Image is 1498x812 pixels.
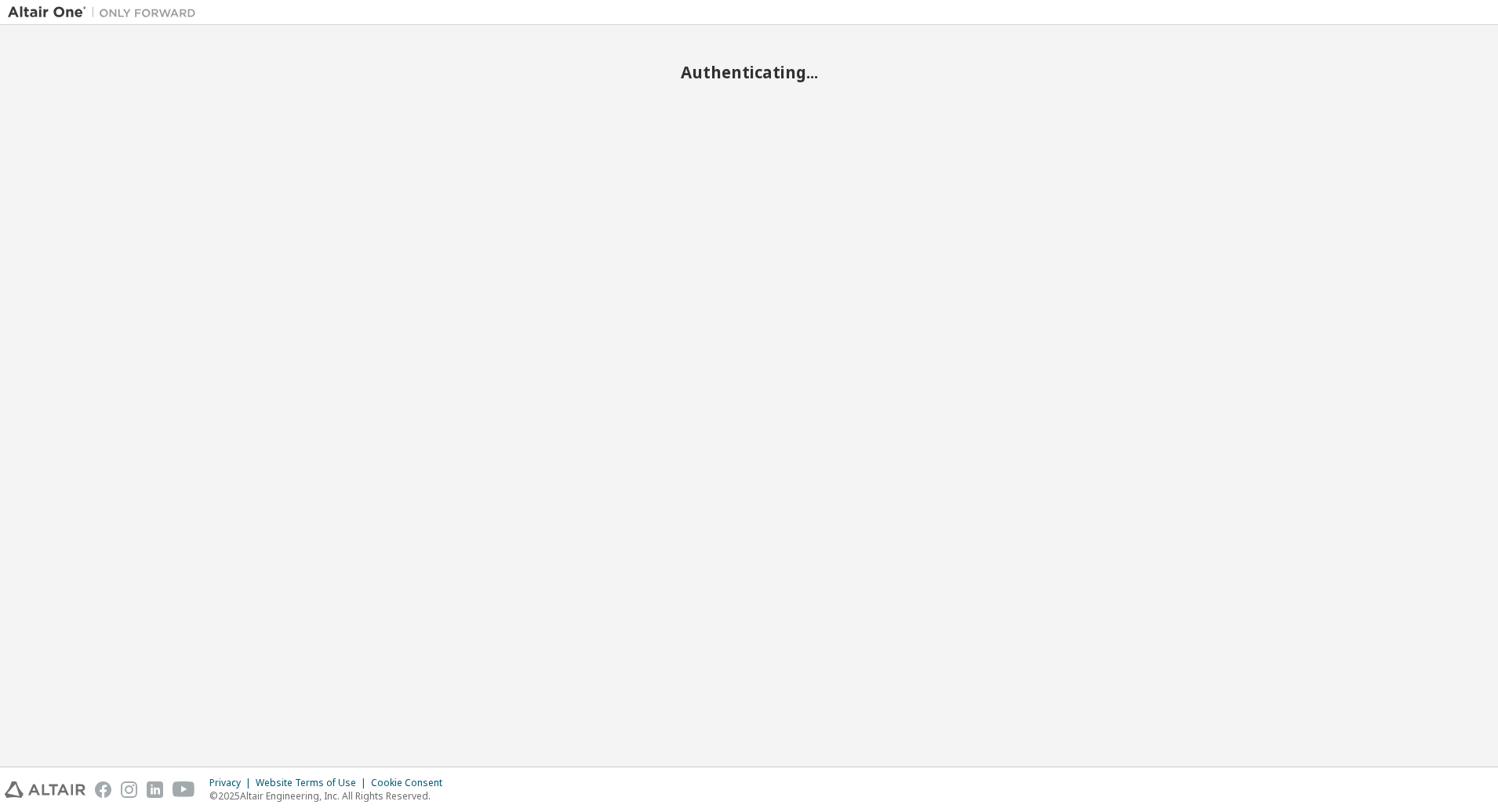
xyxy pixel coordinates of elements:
p: © 2025 Altair Engineering, Inc. All Rights Reserved. [209,789,452,803]
img: youtube.svg [173,781,195,798]
img: instagram.svg [121,781,137,798]
img: facebook.svg [95,781,111,798]
div: Privacy [209,777,256,789]
h2: Authenticating... [8,62,1490,82]
img: altair_logo.svg [5,781,85,798]
div: Website Terms of Use [256,777,371,789]
img: Altair One [8,5,204,20]
div: Cookie Consent [371,777,452,789]
img: linkedin.svg [147,781,163,798]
